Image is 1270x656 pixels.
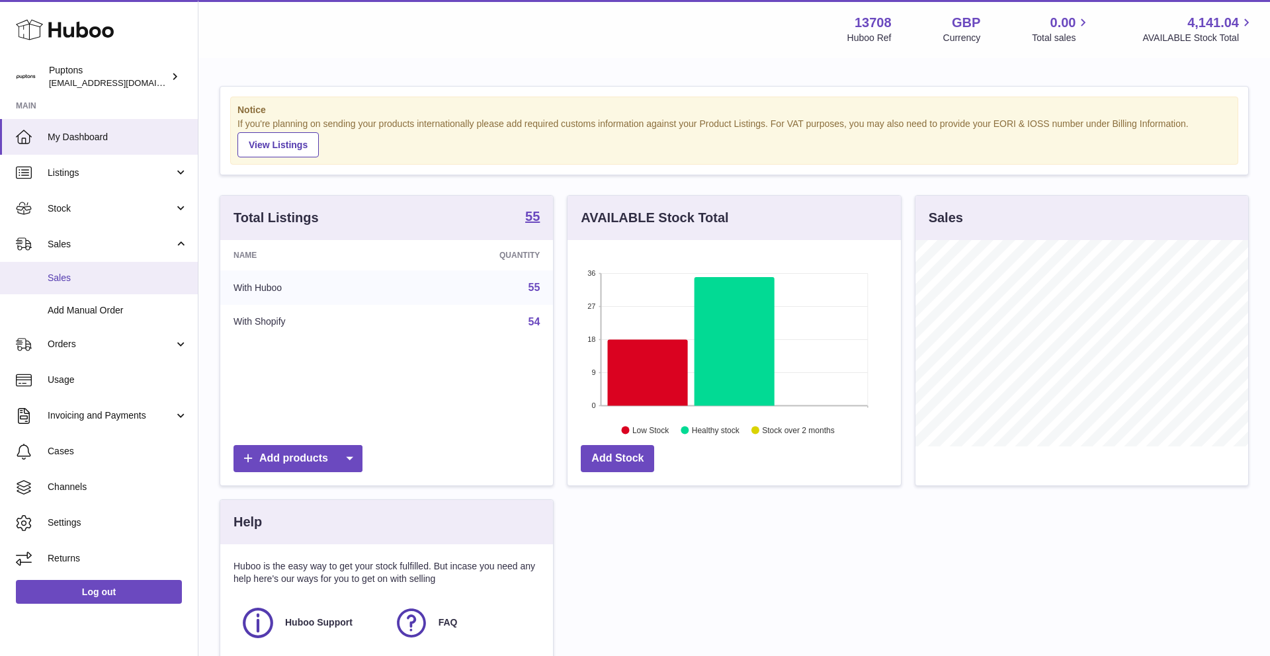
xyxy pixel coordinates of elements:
div: Huboo Ref [847,32,892,44]
span: Sales [48,272,188,284]
span: 0.00 [1050,14,1076,32]
td: With Shopify [220,305,400,339]
div: Currency [943,32,981,44]
img: hello@puptons.com [16,67,36,87]
a: Huboo Support [240,605,380,641]
span: Orders [48,338,174,350]
span: 4,141.04 [1187,14,1239,32]
td: With Huboo [220,270,400,305]
text: 18 [588,335,596,343]
h3: AVAILABLE Stock Total [581,209,728,227]
p: Huboo is the easy way to get your stock fulfilled. But incase you need any help here's our ways f... [233,560,540,585]
span: FAQ [439,616,458,629]
strong: Notice [237,104,1231,116]
text: Stock over 2 months [763,425,835,434]
h3: Total Listings [233,209,319,227]
a: Add products [233,445,362,472]
div: Puptons [49,64,168,89]
text: Low Stock [632,425,669,434]
span: Cases [48,445,188,458]
a: 54 [529,316,540,327]
span: [EMAIL_ADDRESS][DOMAIN_NAME] [49,77,194,88]
a: 55 [529,282,540,293]
span: My Dashboard [48,131,188,143]
h3: Help [233,513,262,531]
a: Log out [16,580,182,604]
a: View Listings [237,132,319,157]
span: Stock [48,202,174,215]
a: 4,141.04 AVAILABLE Stock Total [1142,14,1254,44]
a: 0.00 Total sales [1032,14,1091,44]
span: Settings [48,516,188,529]
span: Add Manual Order [48,304,188,317]
span: Total sales [1032,32,1091,44]
span: Usage [48,374,188,386]
span: Channels [48,481,188,493]
a: FAQ [394,605,534,641]
span: Invoicing and Payments [48,409,174,422]
text: 0 [592,401,596,409]
h3: Sales [929,209,963,227]
text: Healthy stock [692,425,740,434]
span: Listings [48,167,174,179]
span: Huboo Support [285,616,353,629]
span: Sales [48,238,174,251]
strong: 13708 [855,14,892,32]
text: 9 [592,368,596,376]
text: 27 [588,302,596,310]
text: 36 [588,269,596,277]
a: 55 [525,210,540,225]
a: Add Stock [581,445,654,472]
strong: GBP [952,14,980,32]
strong: 55 [525,210,540,223]
span: Returns [48,552,188,565]
th: Quantity [400,240,553,270]
th: Name [220,240,400,270]
div: If you're planning on sending your products internationally please add required customs informati... [237,118,1231,157]
span: AVAILABLE Stock Total [1142,32,1254,44]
